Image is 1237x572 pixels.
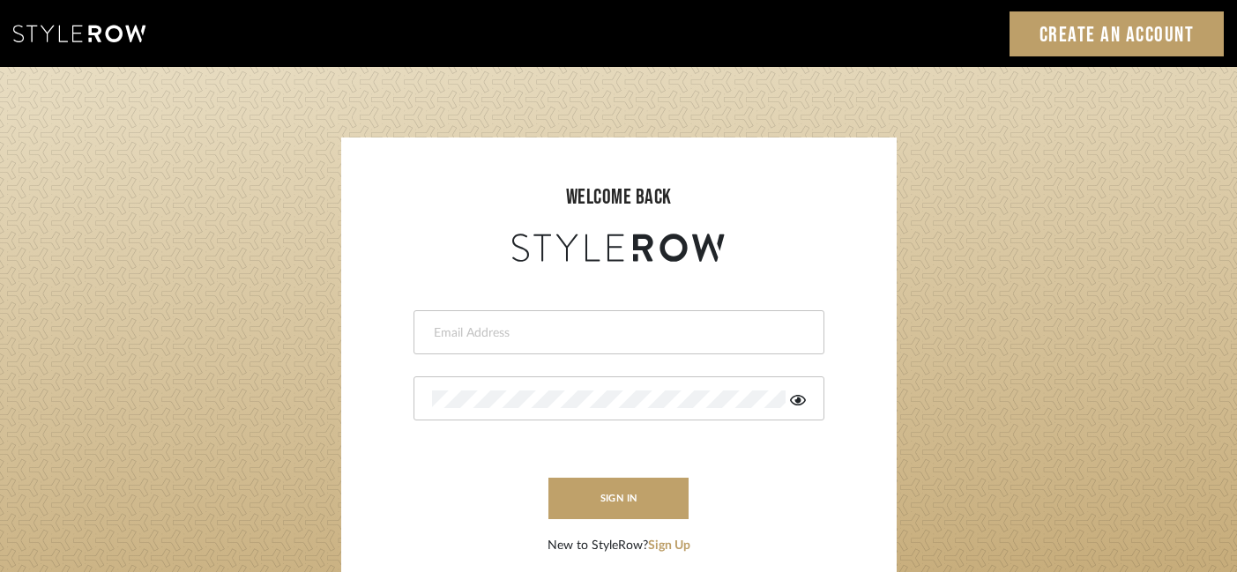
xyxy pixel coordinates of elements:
[648,537,690,555] button: Sign Up
[359,182,879,213] div: welcome back
[548,478,689,519] button: sign in
[548,537,690,555] div: New to StyleRow?
[1010,11,1225,56] a: Create an Account
[432,324,801,342] input: Email Address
